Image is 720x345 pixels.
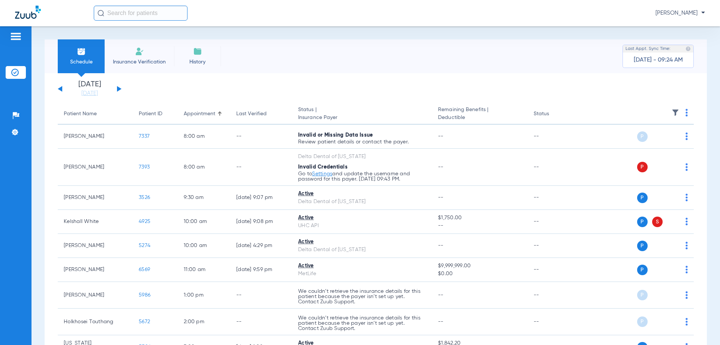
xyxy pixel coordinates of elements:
[528,104,578,125] th: Status
[180,58,215,66] span: History
[58,186,133,210] td: [PERSON_NAME]
[236,110,267,118] div: Last Verified
[298,222,426,230] div: UHC API
[652,217,663,227] span: S
[438,195,444,200] span: --
[438,243,444,248] span: --
[58,282,133,309] td: [PERSON_NAME]
[685,266,688,273] img: group-dot-blue.svg
[685,163,688,171] img: group-dot-blue.svg
[528,282,578,309] td: --
[685,133,688,140] img: group-dot-blue.svg
[298,153,426,161] div: Delta Dental of [US_STATE]
[298,139,426,145] p: Review patient details or contact the payer.
[63,58,99,66] span: Schedule
[230,149,292,186] td: --
[438,214,521,222] span: $1,750.00
[58,210,133,234] td: Kelshall White
[236,110,286,118] div: Last Verified
[637,241,648,251] span: P
[298,114,426,122] span: Insurance Payer
[637,193,648,203] span: P
[528,125,578,149] td: --
[67,90,112,97] a: [DATE]
[438,222,521,230] span: --
[97,10,104,17] img: Search Icon
[10,32,22,41] img: hamburger-icon
[528,309,578,335] td: --
[139,195,150,200] span: 3526
[94,6,187,21] input: Search for patients
[178,234,230,258] td: 10:00 AM
[135,47,144,56] img: Manual Insurance Verification
[625,45,670,53] span: Last Appt. Sync Time:
[634,56,683,64] span: [DATE] - 09:24 AM
[298,289,426,304] p: We couldn’t retrieve the insurance details for this patient because the payer isn’t set up yet. C...
[637,162,648,172] span: P
[298,198,426,206] div: Delta Dental of [US_STATE]
[178,258,230,282] td: 11:00 AM
[528,210,578,234] td: --
[67,81,112,97] li: [DATE]
[184,110,224,118] div: Appointment
[685,218,688,225] img: group-dot-blue.svg
[438,319,444,324] span: --
[312,171,332,176] a: Settings
[528,258,578,282] td: --
[298,190,426,198] div: Active
[139,110,172,118] div: Patient ID
[64,110,127,118] div: Patient Name
[528,149,578,186] td: --
[64,110,97,118] div: Patient Name
[230,210,292,234] td: [DATE] 9:08 PM
[77,47,86,56] img: Schedule
[178,210,230,234] td: 10:00 AM
[298,262,426,270] div: Active
[685,194,688,201] img: group-dot-blue.svg
[184,110,215,118] div: Appointment
[58,149,133,186] td: [PERSON_NAME]
[685,291,688,299] img: group-dot-blue.svg
[58,309,133,335] td: Holkhosei Touthang
[672,109,679,116] img: filter.svg
[637,217,648,227] span: P
[178,125,230,149] td: 8:00 AM
[139,292,150,298] span: 5986
[637,131,648,142] span: P
[528,186,578,210] td: --
[637,265,648,275] span: P
[230,258,292,282] td: [DATE] 9:59 PM
[298,171,426,182] p: Go to and update the username and password for this payer. [DATE] 09:43 PM.
[178,309,230,335] td: 2:00 PM
[139,243,150,248] span: 5274
[58,258,133,282] td: [PERSON_NAME]
[110,58,168,66] span: Insurance Verification
[528,234,578,258] td: --
[637,290,648,300] span: P
[685,242,688,249] img: group-dot-blue.svg
[58,125,133,149] td: [PERSON_NAME]
[193,47,202,56] img: History
[685,109,688,116] img: group-dot-blue.svg
[178,282,230,309] td: 1:00 PM
[637,316,648,327] span: P
[685,46,691,51] img: last sync help info
[139,319,150,324] span: 5672
[178,186,230,210] td: 9:30 AM
[655,9,705,17] span: [PERSON_NAME]
[298,164,348,170] span: Invalid Credentials
[682,309,720,345] iframe: Chat Widget
[298,315,426,331] p: We couldn’t retrieve the insurance details for this patient because the payer isn’t set up yet. C...
[438,114,521,122] span: Deductible
[15,6,41,19] img: Zuub Logo
[298,133,373,138] span: Invalid or Missing Data Issue
[438,134,444,139] span: --
[438,270,521,278] span: $0.00
[230,186,292,210] td: [DATE] 9:07 PM
[298,214,426,222] div: Active
[139,110,162,118] div: Patient ID
[139,219,150,224] span: 4925
[298,246,426,254] div: Delta Dental of [US_STATE]
[432,104,527,125] th: Remaining Benefits |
